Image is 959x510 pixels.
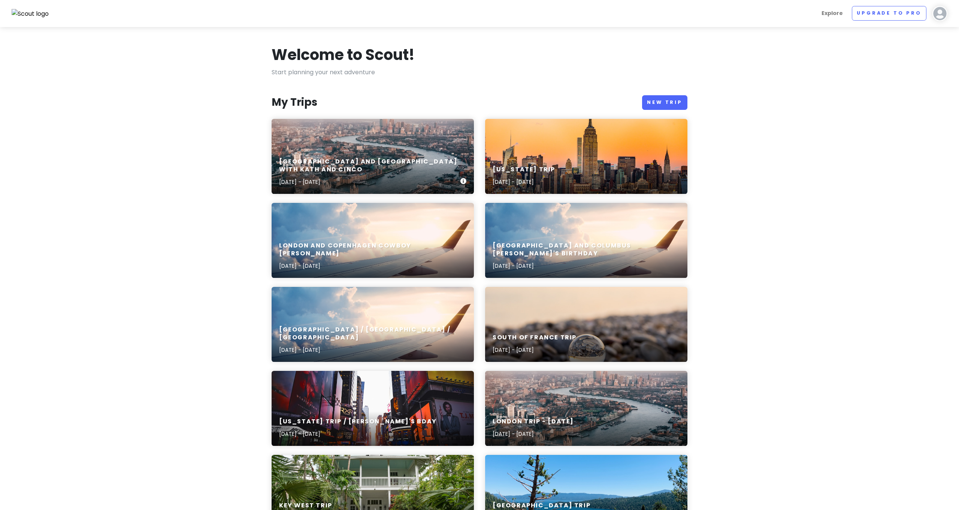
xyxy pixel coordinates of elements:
p: [DATE] - [DATE] [279,346,466,354]
p: [DATE] - [DATE] [493,178,555,186]
a: Explore [819,6,846,21]
p: [DATE] - [DATE] [279,178,460,186]
h6: [GEOGRAPHIC_DATA] and [GEOGRAPHIC_DATA] with Kath and Cinco [279,158,460,174]
img: User profile [932,6,947,21]
a: Time Square, New York during daytime[US_STATE] Trip / [PERSON_NAME]'s Bday[DATE] - [DATE] [272,371,474,446]
h1: Welcome to Scout! [272,45,415,64]
h3: My Trips [272,96,317,109]
a: aerial photography of airlinerLondon and Copenhagen Cowboy [PERSON_NAME][DATE] - [DATE] [272,203,474,278]
a: Upgrade to Pro [852,6,926,21]
a: landscape photo of New York Empire State Building[US_STATE] Trip[DATE] - [DATE] [485,119,687,194]
p: [DATE] - [DATE] [279,262,466,270]
h6: South of France Trip [493,334,577,342]
p: [DATE] - [DATE] [493,346,577,354]
h6: Key West Trip [279,502,332,510]
h6: London Trip - [DATE] [493,418,574,426]
img: Scout logo [12,9,49,19]
a: aerial photography of London skyline during daytimeLondon Trip - [DATE][DATE] - [DATE] [485,371,687,446]
h6: [GEOGRAPHIC_DATA] Trip [493,502,590,510]
a: aerial photography of airliner[GEOGRAPHIC_DATA] and Columbus [PERSON_NAME]'s Birthday[DATE] - [DATE] [485,203,687,278]
h6: [US_STATE] Trip / [PERSON_NAME]'s Bday [279,418,437,426]
h6: [GEOGRAPHIC_DATA] and Columbus [PERSON_NAME]'s Birthday [493,242,680,258]
p: [DATE] - [DATE] [493,430,574,438]
a: New Trip [642,95,687,110]
a: marble toy on stoneSouth of France Trip[DATE] - [DATE] [485,287,687,362]
h6: [GEOGRAPHIC_DATA] / [GEOGRAPHIC_DATA] / [GEOGRAPHIC_DATA] [279,326,466,342]
h6: [US_STATE] Trip [493,166,555,174]
a: aerial photography of airliner[GEOGRAPHIC_DATA] / [GEOGRAPHIC_DATA] / [GEOGRAPHIC_DATA][DATE] - [... [272,287,474,362]
p: Start planning your next adventure [272,67,687,77]
p: [DATE] - [DATE] [279,430,437,438]
a: aerial photography of London skyline during daytime[GEOGRAPHIC_DATA] and [GEOGRAPHIC_DATA] with K... [272,119,474,194]
p: [DATE] - [DATE] [493,262,680,270]
h6: London and Copenhagen Cowboy [PERSON_NAME] [279,242,466,258]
